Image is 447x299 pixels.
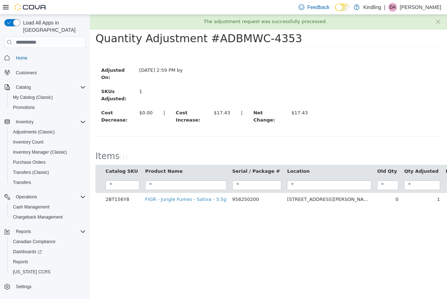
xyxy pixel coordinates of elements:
[10,128,58,136] a: Adjustments (Classic)
[7,127,89,137] button: Adjustments (Classic)
[139,178,195,191] td: 958250200
[13,214,63,220] span: Chargeback Management
[32,139,35,146] span: 1
[10,93,56,102] a: My Catalog (Classic)
[307,4,329,11] span: Feedback
[13,170,49,175] span: Transfers (Classic)
[13,83,33,92] button: Catalog
[13,249,42,255] span: Dashboards
[30,139,37,146] small: ( )
[197,182,282,187] span: [STREET_ADDRESS][PERSON_NAME]
[10,247,86,256] span: Dashboards
[10,168,86,177] span: Transfers (Classic)
[287,153,308,160] button: Old Qty
[13,118,36,126] button: Inventory
[13,129,55,135] span: Adjustments (Classic)
[16,284,31,290] span: Settings
[146,94,158,102] label: |
[10,148,70,157] a: Inventory Manager (Classic)
[5,136,30,146] span: Items
[13,83,86,92] span: Catalog
[16,194,37,200] span: Operations
[1,67,89,78] button: Customers
[10,268,53,276] a: [US_STATE] CCRS
[10,148,86,157] span: Inventory Manager (Classic)
[7,257,89,267] button: Reports
[384,3,385,12] p: |
[7,137,89,147] button: Inventory Count
[7,212,89,222] button: Chargeback Management
[10,93,86,102] span: My Catalog (Classic)
[10,237,58,246] a: Canadian Compliance
[10,158,49,167] a: Purchase Orders
[7,202,89,212] button: Cash Management
[390,3,396,12] span: DA
[10,138,46,146] a: Inventory Count
[13,239,55,245] span: Canadian Compliance
[13,282,86,291] span: Settings
[6,73,44,87] label: SKUs Adjusted:
[10,213,66,221] a: Chargeback Management
[20,19,86,34] span: Load All Apps in [GEOGRAPHIC_DATA]
[7,267,89,277] button: [US_STATE] CCRS
[13,204,49,210] span: Cash Management
[363,3,381,12] p: Kindling
[314,153,350,160] button: Qty Adjusted
[16,229,31,234] span: Reports
[7,92,89,102] button: My Catalog (Classic)
[13,139,44,145] span: Inventory Count
[13,69,40,77] a: Customers
[10,103,38,112] a: Promotions
[284,178,311,191] td: 0
[10,213,86,221] span: Chargeback Management
[44,52,101,59] div: [DATE] 2:59 PM by
[345,3,351,11] button: ×
[7,147,89,157] button: Inventory Manager (Classic)
[13,269,50,275] span: [US_STATE] CCRS
[10,138,86,146] span: Inventory Count
[13,159,46,165] span: Purchase Orders
[335,11,335,12] span: Dark Mode
[13,259,28,265] span: Reports
[7,237,89,247] button: Canadian Compliance
[16,55,27,61] span: Home
[10,258,31,266] a: Reports
[49,73,96,80] div: 1
[13,227,86,236] span: Reports
[388,3,397,12] div: Daniel Amyotte
[6,94,44,109] label: Cost Decrease:
[10,203,86,211] span: Cash Management
[7,177,89,188] button: Transfers
[13,227,34,236] button: Reports
[7,247,89,257] a: Dashboards
[6,52,44,66] label: Adjusted On:
[201,94,218,102] div: $17.43
[10,258,86,266] span: Reports
[16,70,37,76] span: Customers
[7,157,89,167] button: Purchase Orders
[16,84,31,90] span: Catalog
[13,105,35,110] span: Promotions
[10,178,34,187] a: Transfers
[1,281,89,292] button: Settings
[10,103,86,112] span: Promotions
[10,168,52,177] a: Transfers (Classic)
[13,68,86,77] span: Customers
[142,153,192,160] button: Serial / Package #
[13,178,52,191] td: 2BT156Y8
[10,247,45,256] a: Dashboards
[400,3,441,12] p: [PERSON_NAME]
[1,82,89,92] button: Catalog
[1,227,89,237] button: Reports
[10,178,86,187] span: Transfers
[14,4,47,11] img: Cova
[13,193,40,201] button: Operations
[13,149,67,155] span: Inventory Manager (Classic)
[1,117,89,127] button: Inventory
[1,52,89,63] button: Home
[15,153,49,160] button: Catalog SKU
[13,118,86,126] span: Inventory
[10,158,86,167] span: Purchase Orders
[356,153,380,160] button: New Qty
[197,153,221,160] button: Location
